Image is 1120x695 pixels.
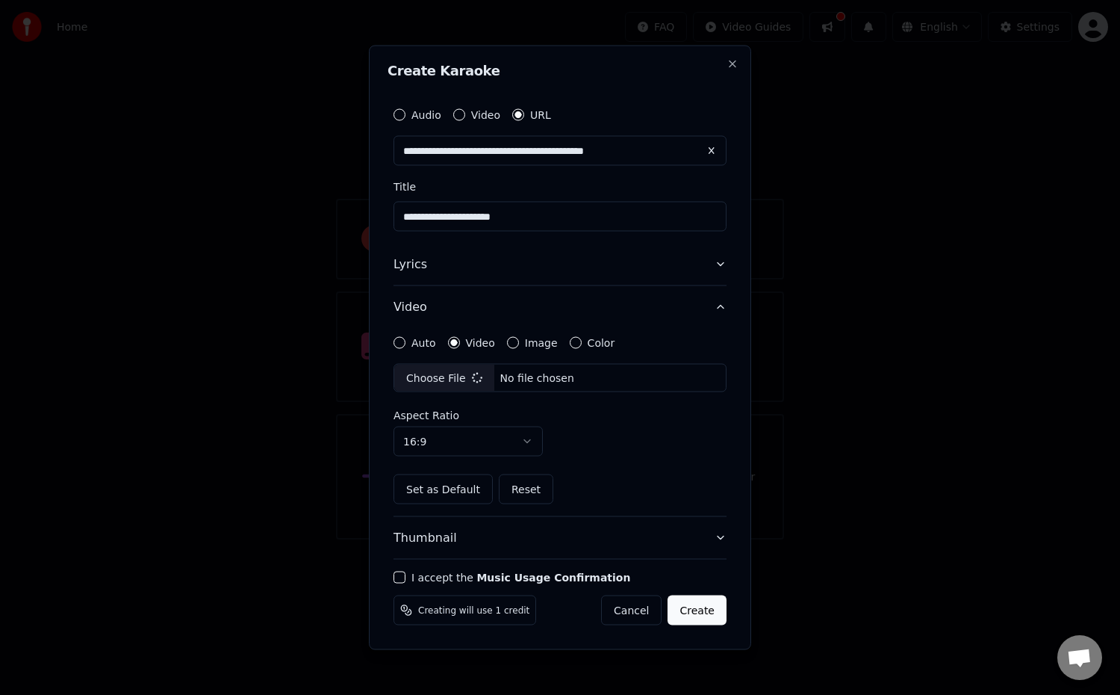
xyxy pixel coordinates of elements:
label: Audio [411,110,441,120]
label: Color [588,338,615,348]
button: Set as Default [393,475,493,504]
label: Image [525,338,558,348]
button: Thumbnail [393,517,727,559]
button: Video [393,286,727,328]
button: Reset [499,475,553,504]
div: No file chosen [494,371,580,386]
button: I accept the [476,572,630,583]
div: Video [393,328,727,516]
div: Choose File [394,365,494,392]
button: Create [668,596,727,625]
label: Aspect Ratio [393,410,727,421]
button: Cancel [601,596,662,625]
h2: Create Karaoke [388,64,732,78]
label: I accept the [411,572,630,583]
label: Auto [411,338,436,348]
span: Creating will use 1 credit [418,605,529,617]
label: URL [530,110,551,120]
label: Video [471,110,500,120]
button: Lyrics [393,244,727,285]
label: Title [393,181,416,193]
label: Video [466,338,495,348]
